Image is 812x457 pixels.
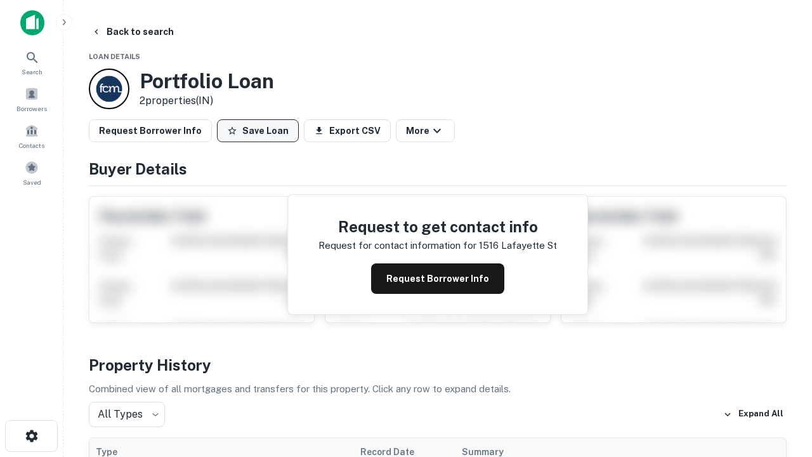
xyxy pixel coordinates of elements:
button: More [396,119,455,142]
img: capitalize-icon.png [20,10,44,36]
button: Export CSV [304,119,391,142]
button: Save Loan [217,119,299,142]
a: Search [4,45,60,79]
h3: Portfolio Loan [140,69,274,93]
button: Expand All [720,405,787,424]
h4: Request to get contact info [318,215,557,238]
p: 1516 lafayette st [479,238,557,253]
div: All Types [89,402,165,427]
span: Borrowers [16,103,47,114]
iframe: Chat Widget [749,315,812,376]
a: Contacts [4,119,60,153]
button: Back to search [86,20,179,43]
span: Saved [23,177,41,187]
p: Request for contact information for [318,238,476,253]
span: Loan Details [89,53,140,60]
button: Request Borrower Info [371,263,504,294]
p: 2 properties (IN) [140,93,274,109]
h4: Buyer Details [89,157,787,180]
span: Contacts [19,140,44,150]
button: Request Borrower Info [89,119,212,142]
a: Borrowers [4,82,60,116]
h4: Property History [89,354,787,376]
p: Combined view of all mortgages and transfers for this property. Click any row to expand details. [89,381,787,397]
a: Saved [4,156,60,190]
span: Search [22,67,43,77]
